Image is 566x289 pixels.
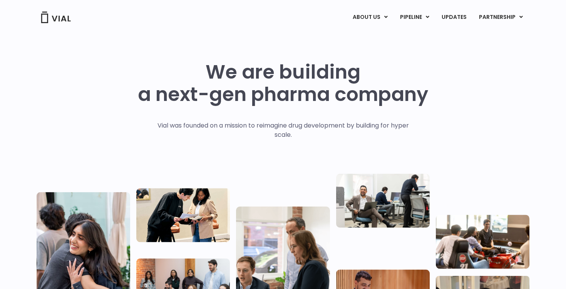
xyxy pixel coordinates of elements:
[336,173,430,227] img: Three people working in an office
[136,188,230,242] img: Two people looking at a paper talking.
[436,215,529,269] img: Group of people playing whirlyball
[138,61,428,106] h1: We are building a next-gen pharma company
[394,11,435,24] a: PIPELINEMenu Toggle
[473,11,529,24] a: PARTNERSHIPMenu Toggle
[435,11,472,24] a: UPDATES
[347,11,394,24] a: ABOUT USMenu Toggle
[149,121,417,139] p: Vial was founded on a mission to reimagine drug development by building for hyper scale.
[40,12,71,23] img: Vial Logo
